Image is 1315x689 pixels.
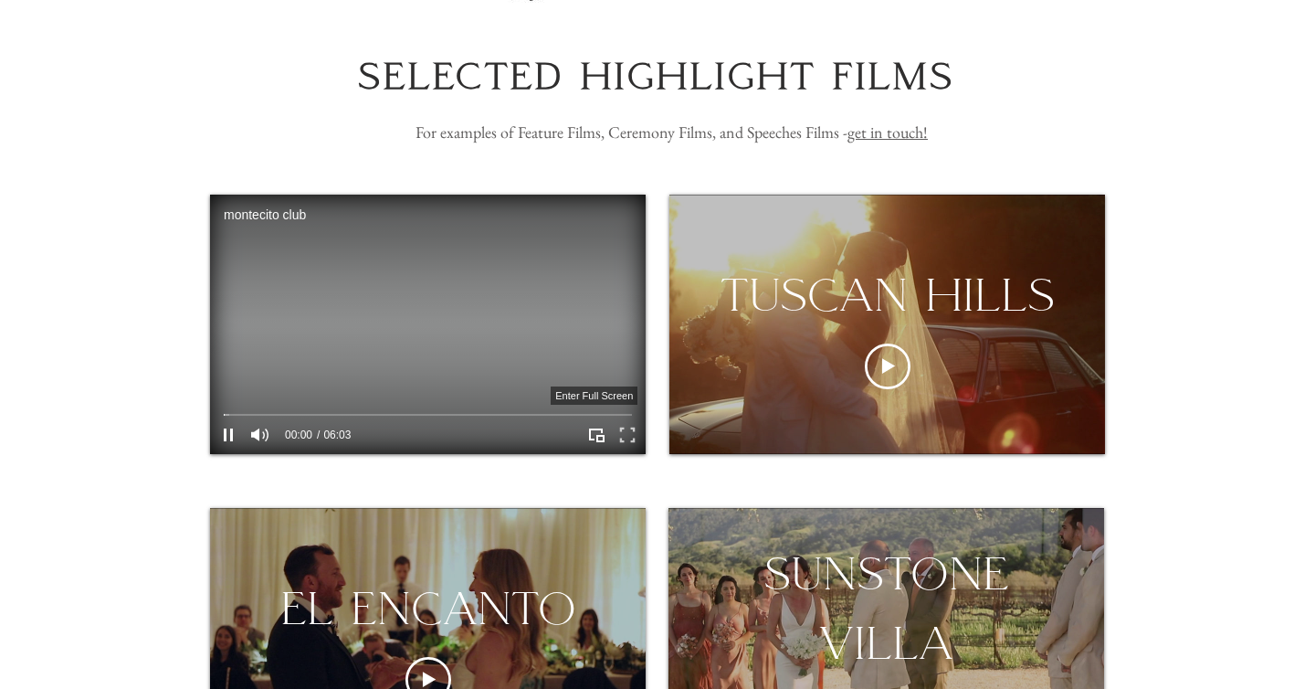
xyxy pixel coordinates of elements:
div: montecito club [224,208,463,222]
div: el encanto [237,574,619,643]
button: Mute [247,423,271,447]
a: get in touch! [847,122,928,143]
span: SELECTED HIGHLIGHT FILMS [358,56,955,98]
span: 00:00 [285,429,312,440]
span: 06:03 [317,429,351,440]
button: Play Picture-in-Picture [584,423,608,447]
button: Play video [865,344,910,389]
button: Enter full screen [614,421,642,450]
div: sunstone villa [668,539,1104,677]
div: Enter Full Screen [555,390,633,401]
span: For examples of Feature Films, Ceremony Films, and Speeches Films - [416,122,928,143]
button: Pause [216,423,240,447]
div: tuscan hills [677,260,1098,330]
